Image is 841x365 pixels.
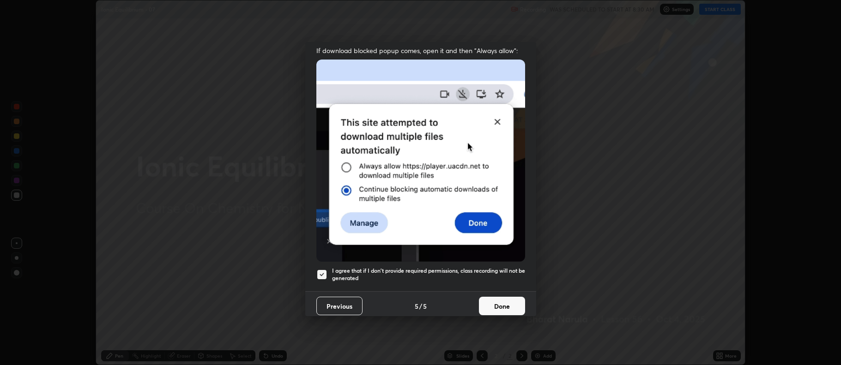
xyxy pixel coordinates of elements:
h5: I agree that if I don't provide required permissions, class recording will not be generated [332,267,525,281]
button: Done [479,297,525,315]
h4: / [419,301,422,311]
h4: 5 [415,301,418,311]
span: If download blocked popup comes, open it and then "Always allow": [316,46,525,55]
h4: 5 [423,301,427,311]
button: Previous [316,297,363,315]
img: downloads-permission-blocked.gif [316,60,525,261]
